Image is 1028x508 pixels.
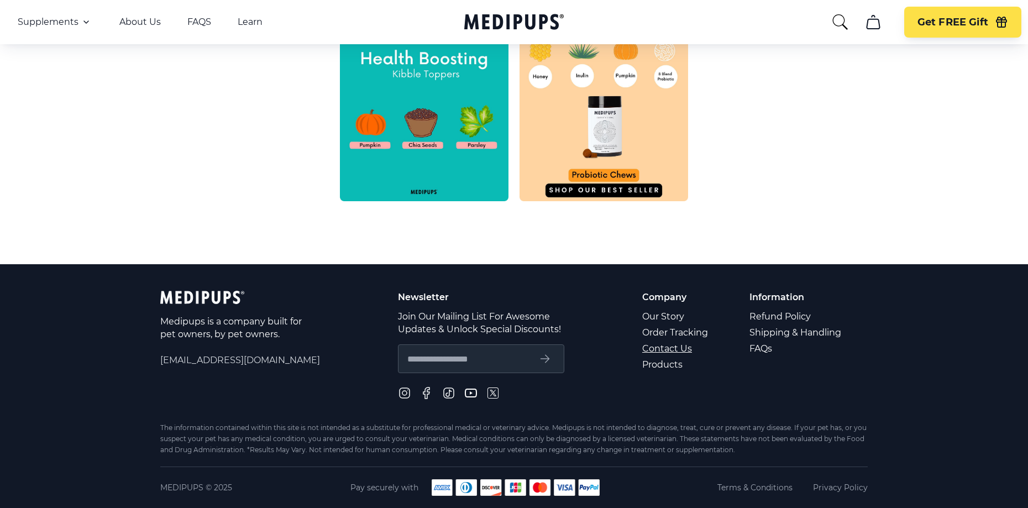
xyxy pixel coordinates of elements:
button: Get FREE Gift [904,7,1021,38]
a: Shipping & Handling [749,324,843,341]
button: cart [860,9,887,35]
a: Medipups [464,12,564,34]
a: Terms & Conditions [717,482,793,493]
span: Get FREE Gift [917,16,988,29]
p: Information [749,291,843,303]
div: The information contained within this site is not intended as a substitute for professional medic... [160,422,868,455]
img: payment methods [432,479,600,496]
p: Newsletter [398,291,564,303]
span: Supplements [18,17,78,28]
button: search [831,13,849,31]
p: Join Our Mailing List For Awesome Updates & Unlock Special Discounts! [398,310,564,336]
img: https://www.instagram.com/p/CniZkQCpC8Y [520,33,688,201]
a: FAQs [749,341,843,357]
a: FAQS [187,17,211,28]
a: Learn [238,17,263,28]
p: Company [642,291,710,303]
a: Order Tracking [642,324,710,341]
span: Medipups © 2025 [160,482,232,493]
img: https://www.instagram.com/p/CnS23E_v87W [340,33,508,201]
button: Supplements [18,15,93,29]
a: About Us [119,17,161,28]
a: Refund Policy [749,308,843,324]
span: Pay securely with [350,482,418,493]
span: [EMAIL_ADDRESS][DOMAIN_NAME] [160,354,320,366]
p: Medipups is a company built for pet owners, by pet owners. [160,315,304,341]
a: Contact Us [642,341,710,357]
a: Our Story [642,308,710,324]
a: Privacy Policy [813,482,868,493]
a: Products [642,357,710,373]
